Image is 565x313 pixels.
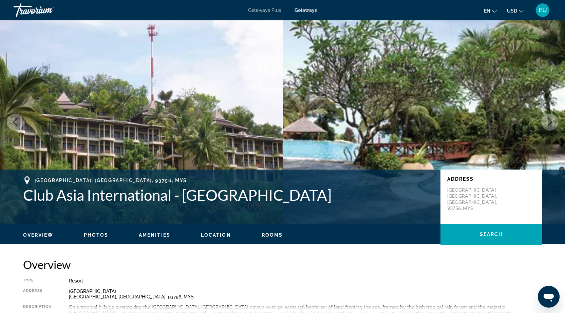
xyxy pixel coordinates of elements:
[69,289,542,299] div: [GEOGRAPHIC_DATA] [GEOGRAPHIC_DATA], [GEOGRAPHIC_DATA], 93756, MYS
[541,114,558,131] button: Next image
[484,8,490,14] span: en
[23,258,542,271] h2: Overview
[507,8,517,14] span: USD
[480,232,503,237] span: Search
[248,7,281,13] a: Getaways Plus
[507,6,524,16] button: Change currency
[262,232,283,238] button: Rooms
[295,7,317,13] a: Getaways
[539,7,547,14] span: EU
[538,286,560,308] iframe: Кнопка запуска окна обмена сообщениями
[484,6,497,16] button: Change language
[139,232,170,238] button: Amenities
[23,232,54,238] button: Overview
[23,278,52,283] div: Type
[69,278,542,283] div: Resort
[201,232,231,238] button: Location
[14,1,81,19] a: Travorium
[35,178,187,183] span: [GEOGRAPHIC_DATA], [GEOGRAPHIC_DATA], 93756, MYS
[23,289,52,299] div: Address
[23,186,434,204] h1: Club Asia International - [GEOGRAPHIC_DATA]
[447,176,535,182] p: Address
[534,3,551,17] button: User Menu
[7,114,24,131] button: Previous image
[447,187,502,211] p: [GEOGRAPHIC_DATA] [GEOGRAPHIC_DATA], [GEOGRAPHIC_DATA], 93756, MYS
[84,232,108,238] button: Photos
[440,224,542,245] button: Search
